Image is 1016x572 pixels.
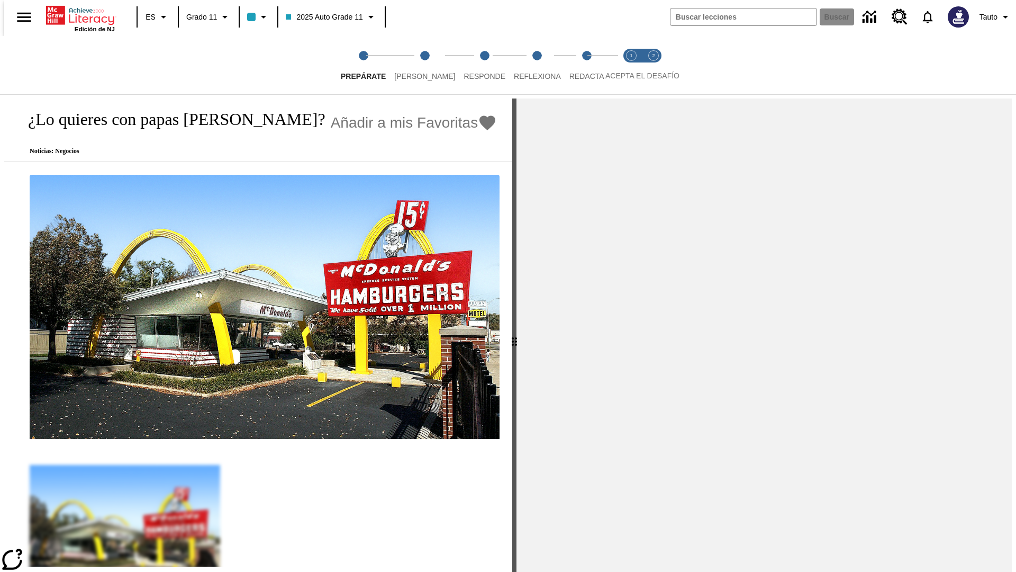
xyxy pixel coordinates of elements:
[561,36,613,94] button: Redacta step 5 of 5
[616,36,647,94] button: Acepta el desafío lee step 1 of 2
[979,12,997,23] span: Tauto
[17,110,325,129] h1: ¿Lo quieres con papas [PERSON_NAME]?
[652,53,655,58] text: 2
[332,36,394,94] button: Prepárate step 1 of 5
[516,99,1012,572] div: activity
[75,26,115,32] span: Edición de NJ
[30,175,500,440] img: Uno de los primeros locales de McDonald's, con el icónico letrero rojo y los arcos amarillos.
[512,99,516,572] div: Pulsa la tecla de intro o la barra espaciadora y luego presiona las flechas de derecha e izquierd...
[243,7,274,26] button: El color de la clase es azul claro. Cambiar el color de la clase.
[948,6,969,28] img: Avatar
[975,7,1016,26] button: Perfil/Configuración
[46,4,115,32] div: Portada
[186,12,217,23] span: Grado 11
[141,7,175,26] button: Lenguaje: ES, Selecciona un idioma
[505,36,569,94] button: Reflexiona step 4 of 5
[670,8,817,25] input: Buscar campo
[914,3,941,31] a: Notificaciones
[856,3,885,32] a: Centro de información
[394,72,455,81] span: [PERSON_NAME]
[17,147,497,155] p: Noticias: Negocios
[4,99,512,567] div: reading
[514,72,561,81] span: Reflexiona
[941,3,975,31] button: Escoja un nuevo avatar
[569,72,604,81] span: Redacta
[885,3,914,31] a: Centro de recursos, Se abrirá en una pestaña nueva.
[331,114,478,131] span: Añadir a mis Favoritas
[282,7,381,26] button: Clase: 2025 Auto Grade 11, Selecciona una clase
[638,36,669,94] button: Acepta el desafío contesta step 2 of 2
[464,72,505,81] span: Responde
[8,2,40,33] button: Abrir el menú lateral
[331,113,497,132] button: Añadir a mis Favoritas - ¿Lo quieres con papas fritas?
[341,72,386,81] span: Prepárate
[605,71,679,80] span: ACEPTA EL DESAFÍO
[455,36,514,94] button: Responde step 3 of 5
[146,12,156,23] span: ES
[286,12,362,23] span: 2025 Auto Grade 11
[630,53,632,58] text: 1
[182,7,235,26] button: Grado: Grado 11, Elige un grado
[386,36,464,94] button: Lee step 2 of 5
